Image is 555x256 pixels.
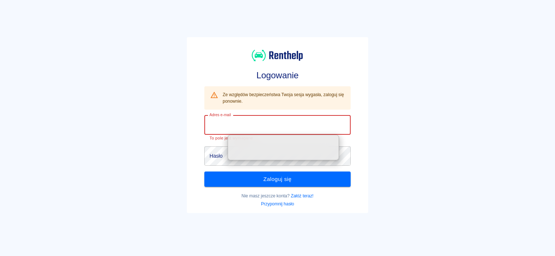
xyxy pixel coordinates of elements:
a: Przypomnij hasło [261,201,294,206]
label: Adres e-mail [209,112,231,118]
h3: Logowanie [204,70,350,80]
p: Nie masz jeszcze konta? [204,193,350,199]
button: Zaloguj się [204,172,350,187]
img: Renthelp logo [252,49,303,62]
div: Ze względów bezpieczeństwa Twoja sesja wygasła, zaloguj się ponownie. [223,88,344,107]
p: To pole jest wymagane [209,136,345,141]
a: Załóż teraz! [291,193,313,198]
